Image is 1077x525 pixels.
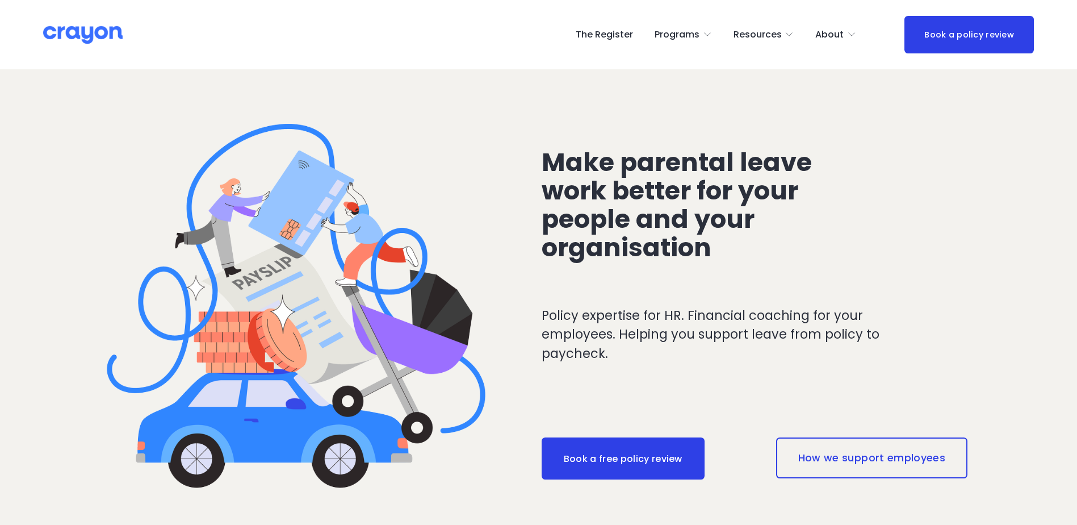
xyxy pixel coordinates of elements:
a: folder dropdown [815,26,856,44]
span: Programs [655,27,699,43]
a: Book a policy review [904,16,1034,53]
a: The Register [576,26,633,44]
a: folder dropdown [734,26,794,44]
a: Book a free policy review [542,438,705,480]
a: How we support employees [776,438,967,478]
a: folder dropdown [655,26,712,44]
span: About [815,27,844,43]
img: Crayon [43,25,123,45]
span: Make parental leave work better for your people and your organisation [542,144,818,265]
span: Resources [734,27,782,43]
p: Policy expertise for HR. Financial coaching for your employees. Helping you support leave from po... [542,306,926,364]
